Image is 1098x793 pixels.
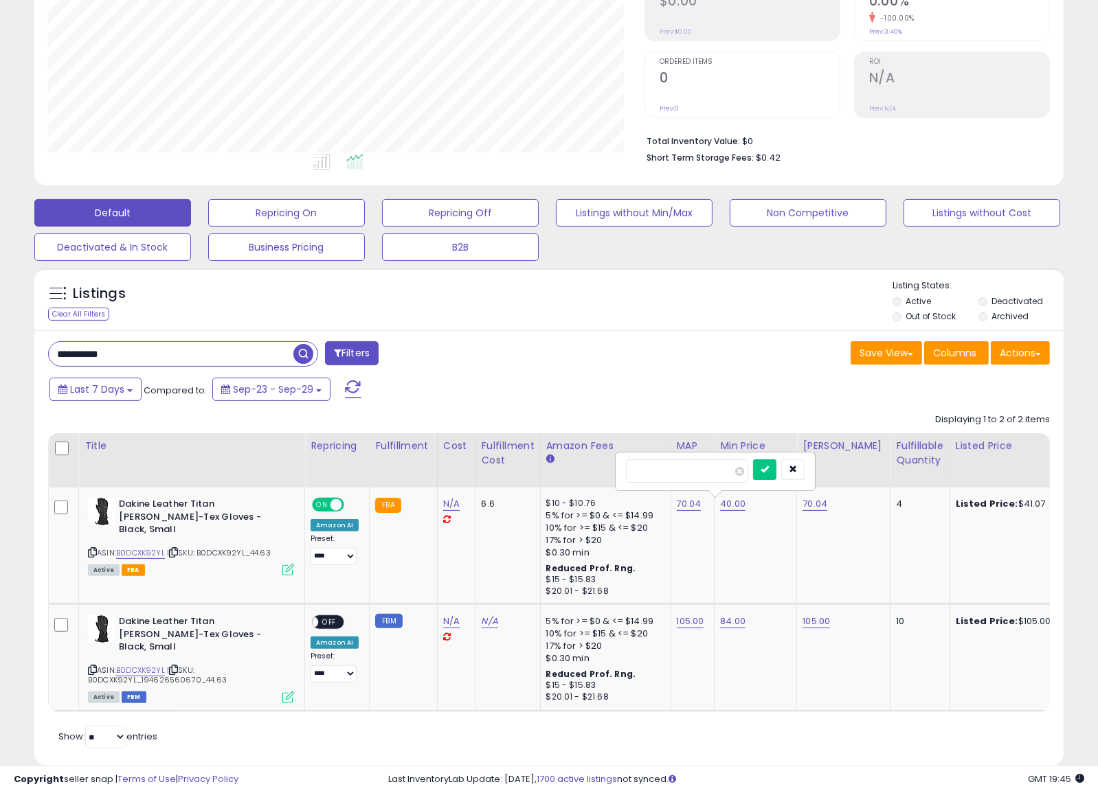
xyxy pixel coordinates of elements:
[869,58,1049,66] span: ROI
[906,310,956,322] label: Out of Stock
[546,652,660,665] div: $0.30 min
[342,499,364,511] span: OFF
[546,534,660,547] div: 17% for > $20
[388,773,1084,786] div: Last InventoryLab Update: [DATE], not synced.
[803,614,830,628] a: 105.00
[122,564,145,576] span: FBA
[88,691,120,703] span: All listings currently available for purchase on Amazon
[1028,772,1084,785] span: 2025-10-7 19:45 GMT
[178,772,238,785] a: Privacy Policy
[991,295,1043,307] label: Deactivated
[144,384,207,397] span: Compared to:
[546,498,660,509] div: $10 - $10.76
[924,341,989,365] button: Columns
[88,564,120,576] span: All listings currently available for purchase on Amazon
[906,295,931,307] label: Active
[88,498,115,525] img: 31y+4VjNpEL._SL40_.jpg
[896,498,939,510] div: 4
[875,13,915,23] small: -100.00%
[58,730,157,743] span: Show: entries
[660,58,840,66] span: Ordered Items
[116,547,165,559] a: B0DCXK92YL
[482,439,535,468] div: Fulfillment Cost
[167,547,271,558] span: | SKU: B0DCXK92YL_44.63
[117,772,176,785] a: Terms of Use
[375,614,402,628] small: FBM
[720,439,791,453] div: Min Price
[382,233,539,261] button: B2B
[956,614,1018,628] b: Listed Price:
[546,668,636,680] b: Reduced Prof. Rng.
[869,27,902,36] small: Prev: 3.40%
[991,341,1050,365] button: Actions
[677,497,702,511] a: 70.04
[443,497,460,511] a: N/A
[647,132,1040,148] li: $0
[311,439,363,453] div: Repricing
[382,199,539,227] button: Repricing Off
[212,378,330,401] button: Sep-23 - Sep-29
[14,773,238,786] div: seller snap | |
[88,665,227,685] span: | SKU: B0DCXK92YL_194626560670_44.63
[88,498,294,574] div: ASIN:
[956,615,1070,628] div: $105.00
[756,151,781,164] span: $0.42
[803,439,884,453] div: [PERSON_NAME]
[546,453,554,466] small: Amazon Fees.
[556,199,713,227] button: Listings without Min/Max
[325,341,379,365] button: Filters
[88,615,294,702] div: ASIN:
[660,27,692,36] small: Prev: $0.00
[869,70,1049,89] h2: N/A
[956,498,1070,510] div: $41.07
[375,498,401,513] small: FBA
[720,497,746,511] a: 40.00
[660,104,679,113] small: Prev: 0
[546,680,660,691] div: $15 - $15.83
[85,439,299,453] div: Title
[482,614,498,628] a: N/A
[122,691,146,703] span: FBM
[546,691,660,703] div: $20.01 - $21.68
[34,233,191,261] button: Deactivated & In Stock
[546,509,660,522] div: 5% for >= $0 & <= $14.99
[991,310,1029,322] label: Archived
[311,636,359,649] div: Amazon AI
[88,615,115,643] img: 31y+4VjNpEL._SL40_.jpg
[677,439,709,453] div: MAP
[546,562,636,574] b: Reduced Prof. Rng.
[933,346,976,360] span: Columns
[546,439,665,453] div: Amazon Fees
[546,586,660,597] div: $20.01 - $21.68
[660,70,840,89] h2: 0
[730,199,886,227] button: Non Competitive
[803,497,827,511] a: 70.04
[869,104,896,113] small: Prev: N/A
[956,439,1075,453] div: Listed Price
[677,614,704,628] a: 105.00
[73,284,126,303] h5: Listings
[647,135,740,147] b: Total Inventory Value:
[311,519,359,531] div: Amazon AI
[208,233,365,261] button: Business Pricing
[48,308,109,321] div: Clear All Filters
[546,522,660,534] div: 10% for >= $15 & <= $20
[935,413,1050,426] div: Displaying 1 to 2 of 2 items
[311,534,359,565] div: Preset:
[546,547,660,559] div: $0.30 min
[482,498,530,510] div: 6.6
[116,665,165,676] a: B0DCXK92YL
[313,499,330,511] span: ON
[956,497,1018,510] b: Listed Price:
[208,199,365,227] button: Repricing On
[546,574,660,586] div: $15 - $15.83
[318,617,340,628] span: OFF
[546,615,660,628] div: 5% for >= $0 & <= $14.99
[70,382,124,396] span: Last 7 Days
[720,614,746,628] a: 84.00
[119,615,286,657] b: Dakine Leather Titan [PERSON_NAME]-Tex Gloves - Black, Small
[311,652,359,682] div: Preset:
[443,614,460,628] a: N/A
[546,640,660,652] div: 17% for > $20
[904,199,1060,227] button: Listings without Cost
